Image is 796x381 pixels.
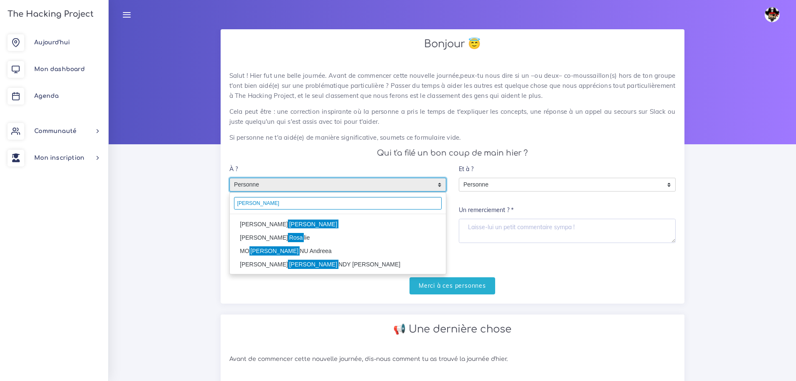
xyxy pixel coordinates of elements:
[34,39,70,46] span: Aujourd'hui
[459,178,663,192] span: Personne
[229,148,676,158] h4: Qui t'a filé un bon coup de main hier ?
[459,202,514,219] label: Un remerciement ? *
[229,323,676,335] h2: 📢 Une dernière chose
[249,246,300,256] mark: [PERSON_NAME]
[230,231,446,244] li: [PERSON_NAME] lie
[34,128,76,134] span: Communauté
[34,93,58,99] span: Agenda
[234,197,442,210] input: écrivez 3 charactères minimum pour afficher les résultats
[288,220,338,229] mark: [PERSON_NAME]
[34,66,85,72] span: Mon dashboard
[288,233,304,242] mark: Rosa
[229,107,676,127] p: Cela peut être : une correction inspirante où la personne a pris le temps de t'expliquer les conc...
[765,7,780,22] img: avatar
[459,161,473,178] label: Et à ?
[229,161,238,178] label: À ?
[229,133,676,143] p: Si personne ne t'a aidé(e) de manière significative, soumets ce formulaire vide.
[288,260,338,269] mark: [PERSON_NAME]
[230,217,446,231] li: [PERSON_NAME]
[34,155,84,161] span: Mon inscription
[230,178,433,192] span: Personne
[409,277,495,294] input: Merci à ces personnes
[229,356,676,363] h6: Avant de commencer cette nouvelle journée, dis-nous comment tu as trouvé la journée d'hier.
[230,258,446,271] li: [PERSON_NAME] NDY [PERSON_NAME]
[230,245,446,258] li: MO NU Andreea
[5,10,94,19] h3: The Hacking Project
[229,38,676,50] h2: Bonjour 😇
[229,71,676,101] p: Salut ! Hier fut une belle journée. Avant de commencer cette nouvelle journée,peux-tu nous dire s...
